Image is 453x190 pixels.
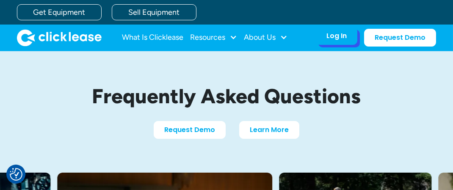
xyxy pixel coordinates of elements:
button: Consent Preferences [10,168,22,181]
img: Revisit consent button [10,168,22,181]
div: About Us [244,29,287,46]
h1: Frequently Asked Questions [28,85,425,107]
a: Get Equipment [17,4,102,20]
a: Learn More [239,121,299,139]
img: Clicklease logo [17,29,102,46]
a: Request Demo [364,29,436,47]
a: Request Demo [154,121,226,139]
a: What Is Clicklease [122,29,183,46]
div: Resources [190,29,237,46]
a: home [17,29,102,46]
div: Log In [326,32,347,40]
a: Sell Equipment [112,4,196,20]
